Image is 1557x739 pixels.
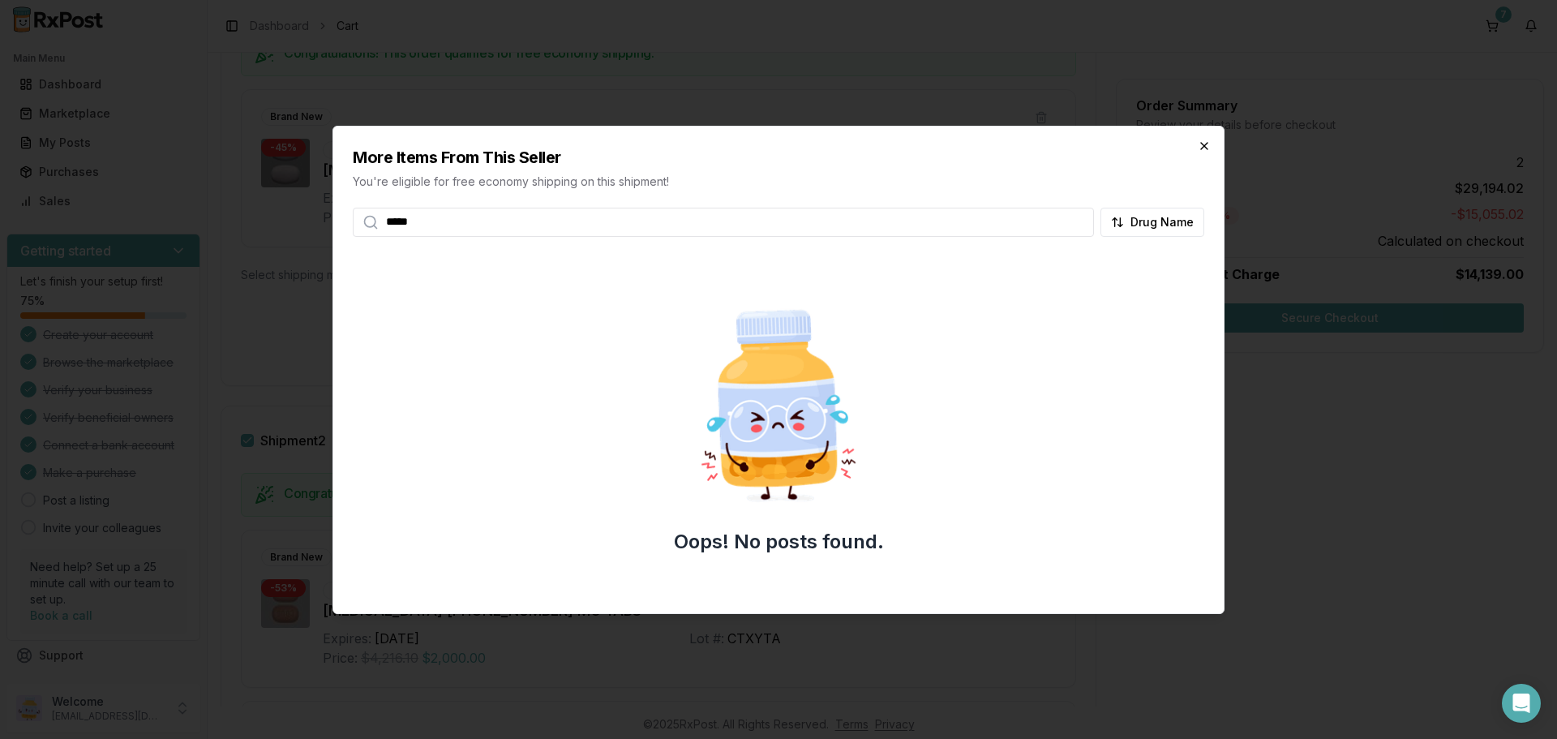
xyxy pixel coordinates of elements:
[674,529,884,555] h2: Oops! No posts found.
[353,146,1204,169] h2: More Items From This Seller
[1130,214,1194,230] span: Drug Name
[675,302,882,509] img: Sad Pill Bottle
[353,174,1204,190] p: You're eligible for free economy shipping on this shipment!
[1100,208,1204,237] button: Drug Name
